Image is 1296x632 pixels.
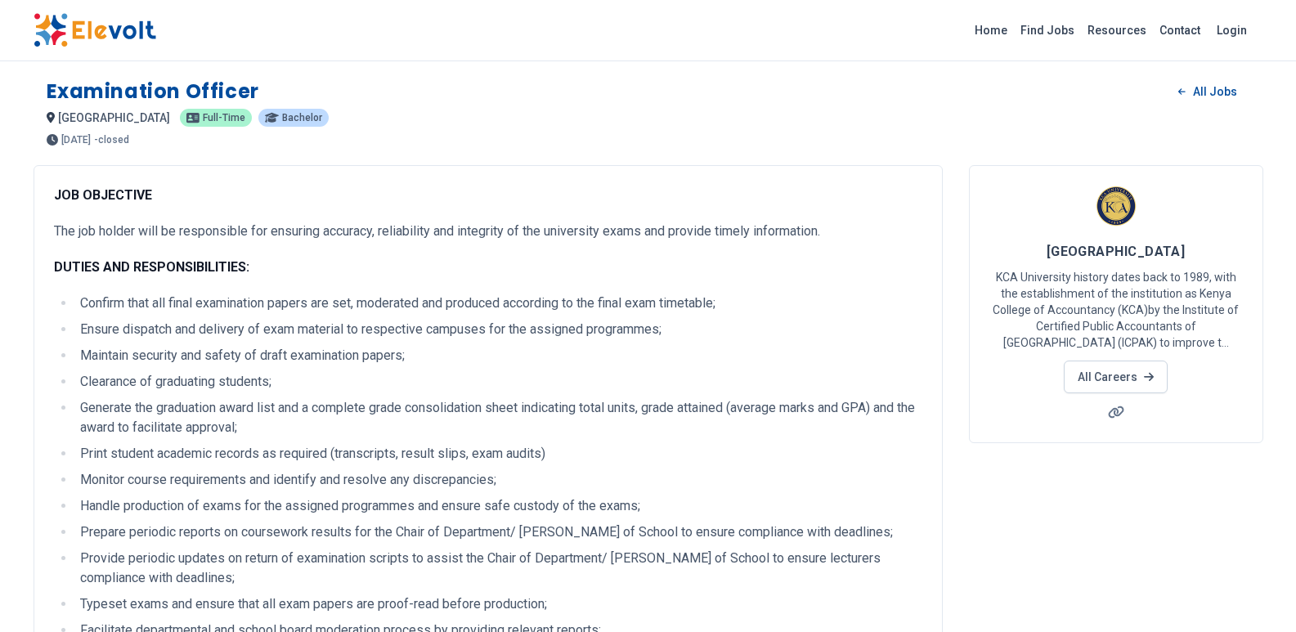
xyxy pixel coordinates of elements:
p: KCA University history dates back to 1989, with the establishment of the institution as Kenya Col... [989,269,1243,351]
img: KCA University [1096,186,1137,226]
a: Contact [1153,17,1207,43]
span: [GEOGRAPHIC_DATA] [58,111,170,124]
strong: JOB OBJECTIVE [54,187,152,203]
span: [DATE] [61,135,91,145]
strong: DUTIES AND RESPONSIBILITIES: [54,259,249,275]
li: Typeset exams and ensure that all exam papers are proof-read before production; [75,594,922,614]
a: Login [1207,14,1257,47]
li: Monitor course requirements and identify and resolve any discrepancies; [75,470,922,490]
li: Generate the graduation award list and a complete grade consolidation sheet indicating total unit... [75,398,922,437]
a: Home [968,17,1014,43]
a: Find Jobs [1014,17,1081,43]
li: Confirm that all final examination papers are set, moderated and produced according to the final ... [75,294,922,313]
li: Provide periodic updates on return of examination scripts to assist the Chair of Department/ [PER... [75,549,922,588]
span: bachelor [282,113,322,123]
span: full-time [203,113,245,123]
p: - closed [94,135,129,145]
li: Print student academic records as required (transcripts, result slips, exam audits) [75,444,922,464]
a: Resources [1081,17,1153,43]
img: Elevolt [34,13,156,47]
li: Handle production of exams for the assigned programmes and ensure safe custody of the exams; [75,496,922,516]
li: Prepare periodic reports on coursework results for the Chair of Department/ [PERSON_NAME] of Scho... [75,522,922,542]
h1: Examination Officer [47,78,259,105]
a: All Careers [1064,361,1168,393]
a: All Jobs [1165,79,1249,104]
span: [GEOGRAPHIC_DATA] [1047,244,1186,259]
li: Clearance of graduating students; [75,372,922,392]
li: Maintain security and safety of draft examination papers; [75,346,922,365]
li: Ensure dispatch and delivery of exam material to respective campuses for the assigned programmes; [75,320,922,339]
p: The job holder will be responsible for ensuring accuracy, reliability and integrity of the univer... [54,222,922,241]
